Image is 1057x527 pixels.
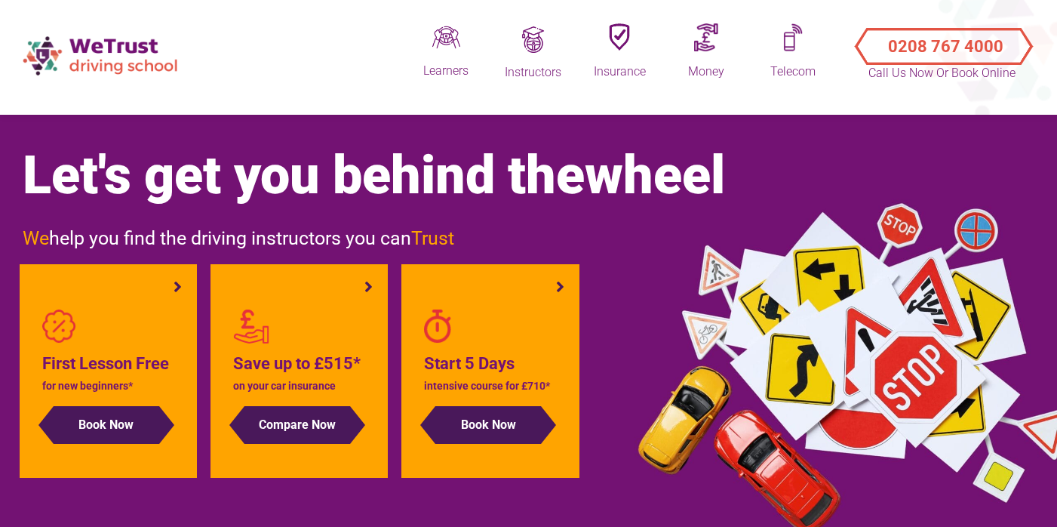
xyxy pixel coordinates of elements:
[42,310,175,444] a: First Lesson Free for new beginners* Book Now
[424,380,550,392] span: intensive course for £710*
[520,26,546,53] img: Trainingq.png
[435,406,541,444] button: Book Now
[42,380,133,392] span: for new beginners*
[694,23,718,51] img: Moneyq.png
[244,406,350,444] button: Compare Now
[609,23,630,51] img: Insuranceq.png
[495,64,570,81] div: Instructors
[424,351,557,377] h4: Start 5 Days
[842,15,1042,68] a: Call Us Now or Book Online 0208 767 4000
[432,23,460,51] img: Driveq.png
[23,227,49,249] span: We
[783,23,804,51] img: Mobileq.png
[424,310,451,344] img: stopwatch-regular.png
[42,351,175,377] h4: First Lesson Free
[585,144,725,206] span: wheel
[54,406,159,444] button: Book Now
[755,63,831,81] div: Telecom
[23,227,454,249] span: help you find the driving instructors you can
[233,351,366,377] h4: Save up to £515*
[668,63,744,81] div: Money
[411,227,454,249] span: Trust
[233,310,269,344] img: red-personal-loans2.png
[23,144,725,206] span: Let's get you behind the
[424,310,557,444] a: Start 5 Days intensive course for £710* Book Now
[408,63,484,79] div: Learners
[233,380,336,392] span: on your car insurance
[582,63,657,81] div: Insurance
[233,310,366,444] a: Save up to £515* on your car insurance Compare Now
[861,24,1023,54] button: Call Us Now or Book Online
[15,29,189,82] img: wetrust-ds-logo.png
[867,64,1018,82] p: Call Us Now or Book Online
[42,310,76,344] img: badge-percent-light.png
